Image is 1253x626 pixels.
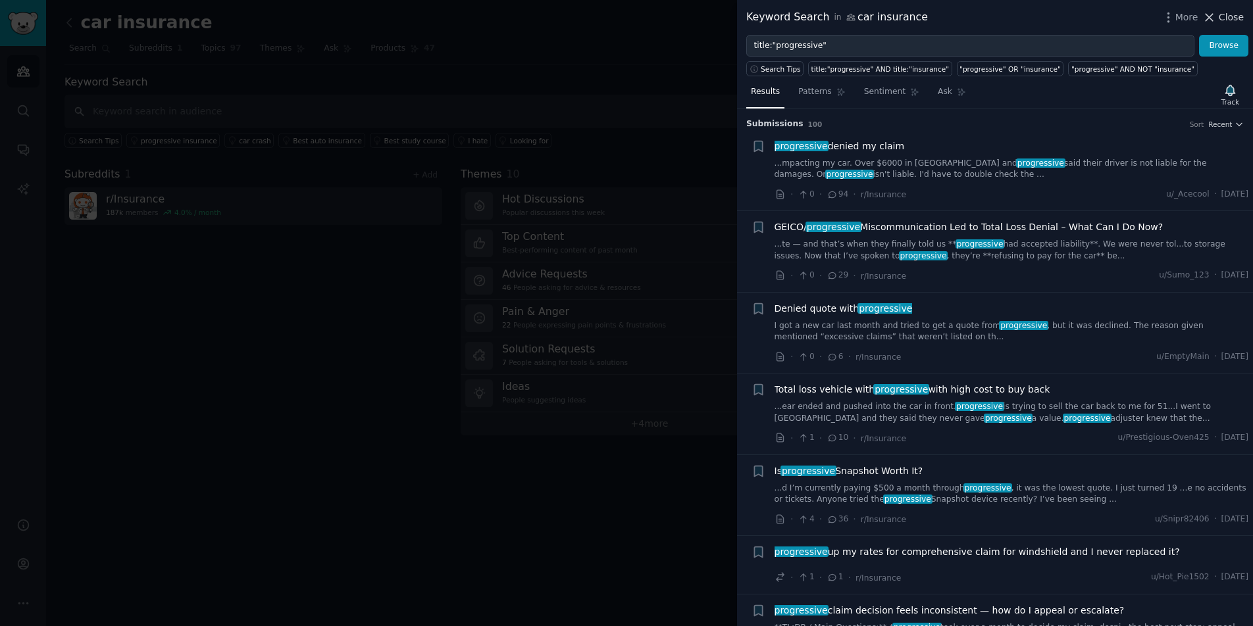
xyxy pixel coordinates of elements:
[790,269,793,283] span: ·
[790,431,793,445] span: ·
[1118,432,1210,444] span: u/Prestigious-Oven425
[1208,120,1244,129] button: Recent
[1214,351,1217,363] span: ·
[775,220,1163,234] span: GEICO/ Miscommunication Led to Total Loss Denial – What Can I Do Now?
[1221,432,1248,444] span: [DATE]
[827,514,848,525] span: 36
[1214,514,1217,525] span: ·
[853,269,856,283] span: ·
[1071,64,1194,74] div: "progressive" AND NOT "insurance"
[861,190,906,199] span: r/Insurance
[827,571,843,583] span: 1
[775,604,1125,617] span: claim decision feels inconsistent — how do I appeal or escalate?
[1208,120,1232,129] span: Recent
[827,351,843,363] span: 6
[873,384,929,395] span: progressive
[999,321,1048,330] span: progressive
[798,432,814,444] span: 1
[775,545,1180,559] span: up my rates for comprehensive claim for windshield and I never replaced it?
[859,82,924,108] a: Sentiment
[819,431,822,445] span: ·
[775,545,1180,559] a: progressiveup my rates for comprehensive claim for windshield and I never replaced it?
[1151,571,1210,583] span: u/Hot_Pie1502
[864,86,906,98] span: Sentiment
[761,64,801,74] span: Search Tips
[775,401,1249,424] a: ...ear ended and pushed into the car in front.progressiveis trying to sell the car back to me for...
[938,86,952,98] span: Ask
[746,9,928,26] div: Keyword Search car insurance
[775,239,1249,262] a: ...te — and that’s when they finally told us **progressivehad accepted liability**. We were never...
[790,512,793,526] span: ·
[808,61,952,76] a: title:"progressive" AND title:"insurance"
[834,12,841,24] span: in
[751,86,780,98] span: Results
[1221,514,1248,525] span: [DATE]
[1016,158,1065,168] span: progressive
[811,64,950,74] div: title:"progressive" AND title:"insurance"
[775,158,1249,181] a: ...mpacting my car. Over $6000 in [GEOGRAPHIC_DATA] andprogressivesaid their driver is not liable...
[1214,571,1217,583] span: ·
[1190,120,1204,129] div: Sort
[775,220,1163,234] a: GEICO/progressiveMiscommunication Led to Total Loss Denial – What Can I Do Now?
[1162,11,1198,24] button: More
[899,251,948,260] span: progressive
[780,466,836,476] span: progressive
[861,434,906,443] span: r/Insurance
[773,546,829,557] span: progressive
[746,61,804,76] button: Search Tips
[853,431,856,445] span: ·
[1214,189,1217,201] span: ·
[1221,351,1248,363] span: [DATE]
[798,189,814,201] span: 0
[857,303,913,314] span: progressive
[956,239,1005,249] span: progressive
[746,35,1194,57] input: Try a keyword related to your business
[808,120,823,128] span: 100
[775,302,913,316] a: Denied quote withprogressive
[746,118,804,130] span: Submission s
[957,61,1064,76] a: "progressive" OR "insurance"
[1214,432,1217,444] span: ·
[819,512,822,526] span: ·
[827,189,848,201] span: 94
[775,604,1125,617] a: progressiveclaim decision feels inconsistent — how do I appeal or escalate?
[1063,414,1112,423] span: progressive
[746,82,784,108] a: Results
[1199,35,1248,57] button: Browse
[798,514,814,525] span: 4
[773,141,829,151] span: progressive
[790,571,793,585] span: ·
[861,272,906,281] span: r/Insurance
[1221,189,1248,201] span: [DATE]
[775,383,1050,397] span: Total loss vehicle with with high cost to buy back
[819,571,822,585] span: ·
[775,383,1050,397] a: Total loss vehicle withprogressivewith high cost to buy back
[798,351,814,363] span: 0
[955,402,1004,411] span: progressive
[984,414,1033,423] span: progressive
[819,269,822,283] span: ·
[798,270,814,281] span: 0
[1221,97,1239,107] div: Track
[775,139,905,153] span: denied my claim
[775,483,1249,506] a: ...d I’m currently paying $500 a month throughprogressive, it was the lowest quote. I just turned...
[1156,351,1210,363] span: u/EmptyMain
[775,320,1249,343] a: I got a new car last month and tried to get a quote fromprogressive, but it was declined. The rea...
[827,432,848,444] span: 10
[790,350,793,364] span: ·
[1217,81,1244,108] button: Track
[883,494,933,504] span: progressive
[827,270,848,281] span: 29
[1221,571,1248,583] span: [DATE]
[1221,270,1248,281] span: [DATE]
[775,139,905,153] a: progressivedenied my claim
[853,187,856,201] span: ·
[856,352,901,362] span: r/Insurance
[1068,61,1197,76] a: "progressive" AND NOT "insurance"
[1155,514,1210,525] span: u/Snipr82406
[1214,270,1217,281] span: ·
[819,187,822,201] span: ·
[848,571,851,585] span: ·
[861,515,906,524] span: r/Insurance
[1159,270,1209,281] span: u/Sumo_123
